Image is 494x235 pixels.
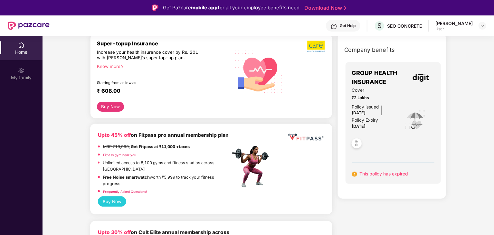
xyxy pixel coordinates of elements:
[97,40,230,47] div: Super-topup Insurance
[97,80,203,85] div: Starting from as low as
[352,124,366,129] span: [DATE]
[413,74,429,82] img: insurerLogo
[349,136,365,152] img: svg+xml;base64,PHN2ZyB4bWxucz0iaHR0cDovL3d3dy53My5vcmcvMjAwMC9zdmciIHdpZHRoPSI0OC45NDMiIGhlaWdodD...
[18,67,24,74] img: svg+xml;base64,PHN2ZyB3aWR0aD0iMjAiIGhlaWdodD0iMjAiIHZpZXdCb3g9IjAgMCAyMCAyMCIgZmlsbD0ibm9uZSIgeG...
[18,42,24,48] img: svg+xml;base64,PHN2ZyBpZD0iSG9tZSIgeG1sbnM9Imh0dHA6Ly93d3cudzMub3JnLzIwMDAvc3ZnIiB3aWR0aD0iMjAiIG...
[352,95,396,101] span: ₹2 Lakhs
[287,131,324,143] img: fppp.png
[352,87,396,94] span: Cover
[97,64,226,68] div: Know more
[103,190,147,193] a: Frequently Asked Questions!
[344,5,347,11] img: Stroke
[120,65,124,69] span: right
[103,175,150,180] strong: Free Noise smartwatch
[98,132,131,138] b: Upto 45% off
[344,45,395,54] span: Company benefits
[352,117,378,124] div: Policy Expiry
[103,174,230,187] p: worth ₹5,999 to track your fitness progress
[98,196,127,207] button: Buy Now
[405,110,426,131] img: icon
[435,20,473,26] div: [PERSON_NAME]
[103,160,230,173] p: Unlimited access to 8,100 gyms and fitness studios across [GEOGRAPHIC_DATA]
[163,4,299,12] div: Get Pazcare for all your employee benefits need
[230,144,275,189] img: fpp.png
[387,23,422,29] div: SEO CONCRETE
[340,23,356,28] div: Get Help
[352,69,407,87] span: GROUP HEALTH INSURANCE
[360,171,408,176] span: This policy has expired
[331,23,337,30] img: svg+xml;base64,PHN2ZyBpZD0iSGVscC0zMngzMiIgeG1sbnM9Imh0dHA6Ly93d3cudzMub3JnLzIwMDAvc3ZnIiB3aWR0aD...
[152,5,158,11] img: Logo
[97,102,124,112] button: Buy Now
[352,172,357,177] img: svg+xml;base64,PHN2ZyB4bWxucz0iaHR0cDovL3d3dy53My5vcmcvMjAwMC9zdmciIHdpZHRoPSIxNiIgaGVpZ2h0PSIxNi...
[352,110,366,115] span: [DATE]
[103,144,130,149] del: MRP ₹19,999,
[480,23,485,28] img: svg+xml;base64,PHN2ZyBpZD0iRHJvcGRvd24tMzJ4MzIiIHhtbG5zPSJodHRwOi8vd3d3LnczLm9yZy8yMDAwL3N2ZyIgd2...
[131,144,190,149] strong: Get Fitpass at ₹11,000 +taxes
[377,22,382,30] span: S
[307,40,326,52] img: b5dec4f62d2307b9de63beb79f102df3.png
[97,50,203,61] div: Increase your health insurance cover by Rs. 20L with [PERSON_NAME]’s super top-up plan.
[304,5,345,11] a: Download Now
[103,153,136,157] a: Fitpass gym near you
[98,132,229,138] b: on Fitpass pro annual membership plan
[8,22,50,30] img: New Pazcare Logo
[230,42,288,100] img: svg+xml;base64,PHN2ZyB4bWxucz0iaHR0cDovL3d3dy53My5vcmcvMjAwMC9zdmciIHhtbG5zOnhsaW5rPSJodHRwOi8vd3...
[97,88,224,95] div: ₹ 608.00
[435,26,473,32] div: User
[191,5,218,11] strong: mobile app
[352,104,379,110] div: Policy issued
